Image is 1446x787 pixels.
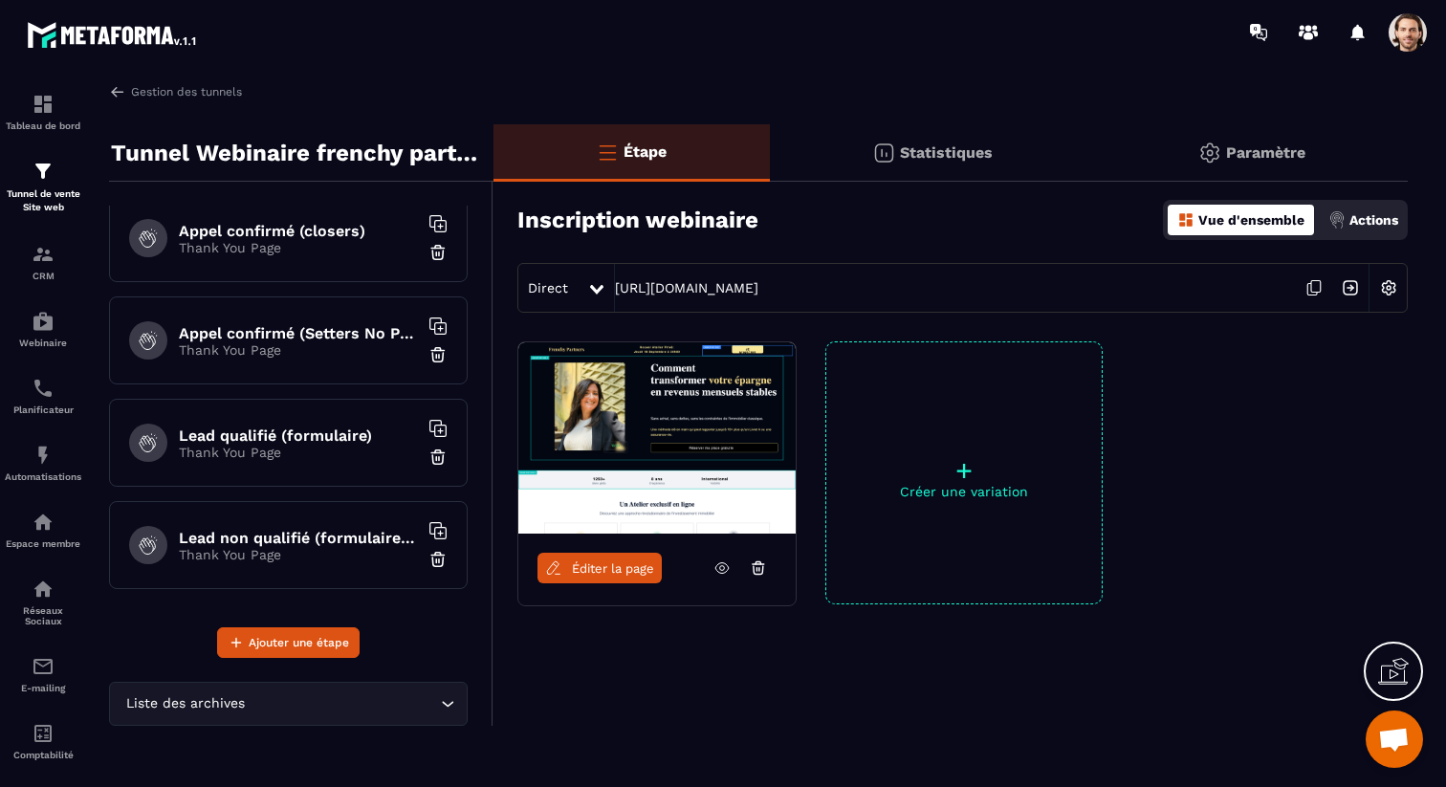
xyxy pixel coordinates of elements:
p: Paramètre [1226,143,1305,162]
img: formation [32,160,55,183]
a: emailemailE-mailing [5,641,81,708]
div: Search for option [109,682,468,726]
span: Liste des archives [121,693,249,714]
img: email [32,655,55,678]
img: stats.20deebd0.svg [872,142,895,164]
img: trash [428,243,448,262]
a: [URL][DOMAIN_NAME] [615,280,758,295]
img: trash [428,550,448,569]
img: formation [32,93,55,116]
h6: Lead qualifié (formulaire) [179,426,418,445]
a: schedulerschedulerPlanificateur [5,362,81,429]
p: Thank You Page [179,547,418,562]
a: social-networksocial-networkRéseaux Sociaux [5,563,81,641]
a: automationsautomationsWebinaire [5,295,81,362]
h6: Lead non qualifié (formulaire No Pixel/tracking) [179,529,418,547]
input: Search for option [249,693,436,714]
p: Étape [624,142,667,161]
span: Direct [528,280,568,295]
img: setting-w.858f3a88.svg [1370,270,1407,306]
img: formation [32,243,55,266]
p: Planificateur [5,404,81,415]
a: automationsautomationsAutomatisations [5,429,81,496]
img: actions.d6e523a2.png [1328,211,1346,229]
a: formationformationTunnel de vente Site web [5,145,81,229]
p: Actions [1349,212,1398,228]
p: Vue d'ensemble [1198,212,1304,228]
p: Thank You Page [179,342,418,358]
span: Éditer la page [572,561,654,576]
img: arrow-next.bcc2205e.svg [1332,270,1369,306]
h6: Appel confirmé (Setters No Pixel/tracking) [179,324,418,342]
p: CRM [5,271,81,281]
h6: Appel confirmé (closers) [179,222,418,240]
p: Thank You Page [179,240,418,255]
img: trash [428,345,448,364]
a: automationsautomationsEspace membre [5,496,81,563]
p: Tunnel Webinaire frenchy partners [111,134,479,172]
p: Thank You Page [179,445,418,460]
p: E-mailing [5,683,81,693]
p: + [826,457,1102,484]
p: Automatisations [5,471,81,482]
img: arrow [109,83,126,100]
a: accountantaccountantComptabilité [5,708,81,775]
p: Statistiques [900,143,993,162]
img: scheduler [32,377,55,400]
a: formationformationCRM [5,229,81,295]
a: formationformationTableau de bord [5,78,81,145]
p: Réseaux Sociaux [5,605,81,626]
p: Tableau de bord [5,120,81,131]
span: Ajouter une étape [249,633,349,652]
img: dashboard-orange.40269519.svg [1177,211,1194,229]
a: Éditer la page [537,553,662,583]
img: automations [32,310,55,333]
img: setting-gr.5f69749f.svg [1198,142,1221,164]
img: bars-o.4a397970.svg [596,141,619,164]
p: Webinaire [5,338,81,348]
img: image [518,342,796,534]
img: accountant [32,722,55,745]
p: Tunnel de vente Site web [5,187,81,214]
button: Ajouter une étape [217,627,360,658]
p: Créer une variation [826,484,1102,499]
img: social-network [32,578,55,601]
img: automations [32,511,55,534]
p: Comptabilité [5,750,81,760]
img: trash [428,448,448,467]
img: automations [32,444,55,467]
img: logo [27,17,199,52]
a: Gestion des tunnels [109,83,242,100]
div: Ouvrir le chat [1366,710,1423,768]
p: Espace membre [5,538,81,549]
h3: Inscription webinaire [517,207,758,233]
